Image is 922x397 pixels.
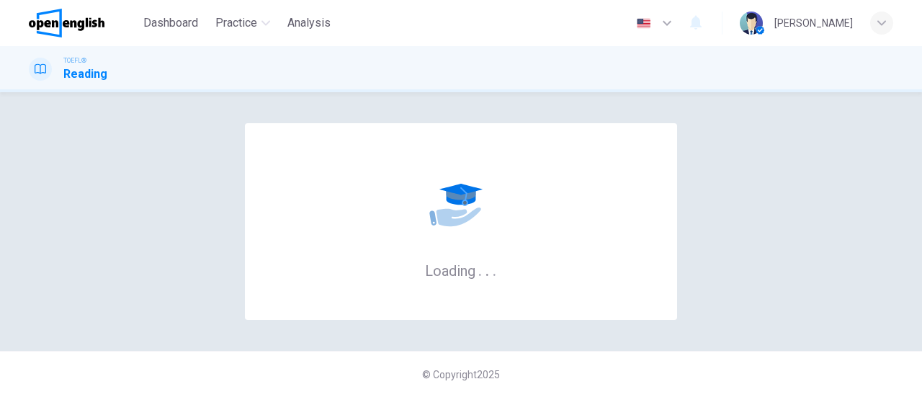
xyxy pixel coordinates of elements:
[143,14,198,32] span: Dashboard
[485,257,490,281] h6: .
[29,9,138,37] a: OpenEnglish logo
[635,18,653,29] img: en
[287,14,331,32] span: Analysis
[425,261,497,280] h6: Loading
[478,257,483,281] h6: .
[63,55,86,66] span: TOEFL®
[492,257,497,281] h6: .
[774,14,853,32] div: [PERSON_NAME]
[138,10,204,36] button: Dashboard
[740,12,763,35] img: Profile picture
[210,10,276,36] button: Practice
[29,9,104,37] img: OpenEnglish logo
[422,369,500,380] span: © Copyright 2025
[282,10,336,36] button: Analysis
[215,14,257,32] span: Practice
[63,66,107,83] h1: Reading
